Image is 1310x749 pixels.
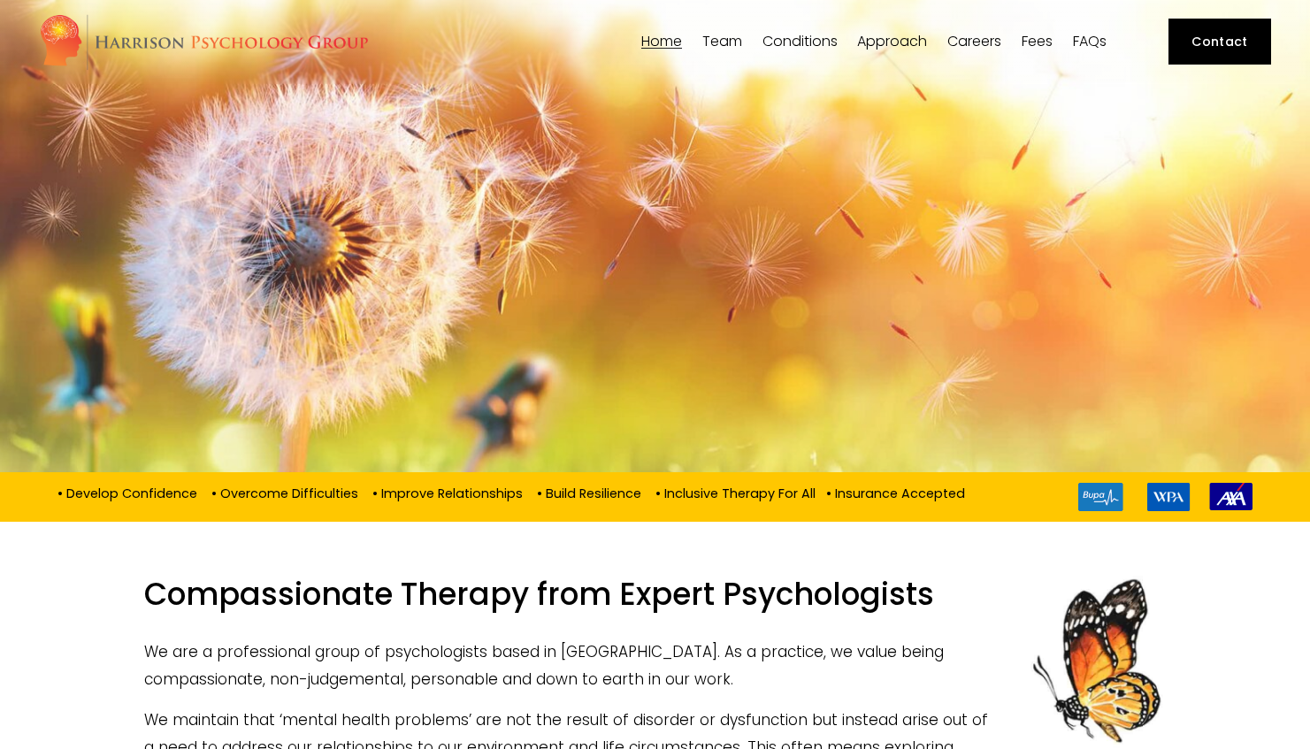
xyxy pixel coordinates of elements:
[39,13,369,71] img: Harrison Psychology Group
[144,638,1166,692] p: We are a professional group of psychologists based in [GEOGRAPHIC_DATA]. As a practice, we value ...
[144,576,1166,624] h1: Compassionate Therapy from Expert Psychologists
[702,34,742,50] a: folder dropdown
[702,34,742,49] span: Team
[641,34,682,50] a: Home
[857,34,927,50] a: folder dropdown
[947,34,1001,50] a: Careers
[1022,34,1053,50] a: Fees
[857,34,927,49] span: Approach
[762,34,838,50] a: folder dropdown
[57,483,965,502] p: • Develop Confidence • Overcome Difficulties • Improve Relationships • Build Resilience • Inclusi...
[762,34,838,49] span: Conditions
[1073,34,1107,50] a: FAQs
[1168,19,1270,65] a: Contact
